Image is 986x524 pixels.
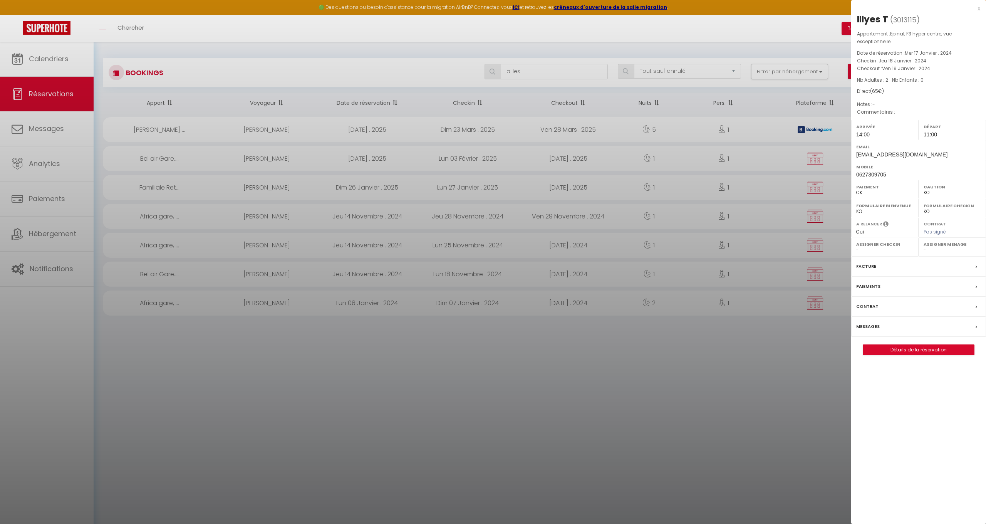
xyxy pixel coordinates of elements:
[924,240,981,248] label: Assigner Menage
[857,57,980,65] p: Checkin :
[924,228,946,235] span: Pas signé
[856,123,914,131] label: Arrivée
[895,109,898,115] span: -
[856,282,880,291] label: Paiements
[857,88,980,95] div: Direct
[856,143,981,151] label: Email
[856,183,914,191] label: Paiement
[892,77,924,83] span: Nb Enfants : 0
[924,183,981,191] label: Caution
[856,322,880,331] label: Messages
[857,30,952,45] span: Epinal, F3 hyper centre, vue exceptionnelle.
[856,202,914,210] label: Formulaire Bienvenue
[863,345,974,355] a: Détails de la réservation
[879,57,926,64] span: Jeu 18 Janvier . 2024
[856,131,870,138] span: 14:00
[924,131,937,138] span: 11:00
[857,49,980,57] p: Date de réservation :
[857,30,980,45] p: Appartement :
[6,3,29,26] button: Ouvrir le widget de chat LiveChat
[872,101,875,107] span: -
[856,171,886,178] span: 0627309705
[893,15,916,25] span: 3013115
[851,4,980,13] div: x
[857,101,980,108] p: Notes :
[857,65,980,72] p: Checkout :
[890,14,920,25] span: ( )
[856,151,947,158] span: [EMAIL_ADDRESS][DOMAIN_NAME]
[872,88,878,94] span: 65
[857,77,924,83] span: Nb Adultes : 2 -
[856,302,879,311] label: Contrat
[882,65,930,72] span: Ven 19 Janvier . 2024
[924,221,946,226] label: Contrat
[924,123,981,131] label: Départ
[856,262,876,270] label: Facture
[856,240,914,248] label: Assigner Checkin
[857,108,980,116] p: Commentaires :
[863,344,974,355] button: Détails de la réservation
[870,88,884,94] span: ( €)
[883,221,889,229] i: Sélectionner OUI si vous souhaiter envoyer les séquences de messages post-checkout
[924,202,981,210] label: Formulaire Checkin
[856,221,882,227] label: A relancer
[857,13,888,25] div: Illyes T
[905,50,952,56] span: Mer 17 Janvier . 2024
[856,163,981,171] label: Mobile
